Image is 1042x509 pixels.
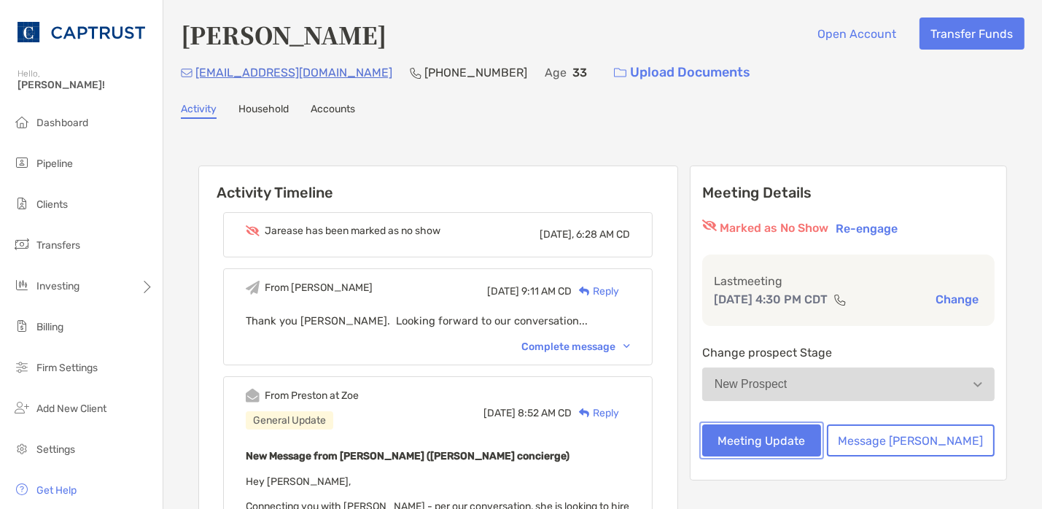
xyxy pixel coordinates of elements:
p: 33 [572,63,587,82]
div: From Preston at Zoe [265,389,359,402]
p: [DATE] 4:30 PM CDT [714,290,828,308]
img: firm-settings icon [13,358,31,376]
img: CAPTRUST Logo [18,6,145,58]
img: Reply icon [579,287,590,296]
a: Upload Documents [604,57,760,88]
span: Get Help [36,484,77,497]
img: Event icon [246,225,260,236]
button: New Prospect [702,368,995,401]
p: Marked as No Show [720,219,828,237]
button: Message [PERSON_NAME] [827,424,995,456]
button: Change [931,292,983,307]
img: Reply icon [579,408,590,418]
span: [DATE], [540,228,574,241]
div: Reply [572,284,619,299]
img: clients icon [13,195,31,212]
span: Pipeline [36,158,73,170]
img: Chevron icon [623,344,630,349]
img: Email Icon [181,69,193,77]
div: From [PERSON_NAME] [265,281,373,294]
a: Activity [181,103,217,119]
img: Open dropdown arrow [973,382,982,387]
div: Jarease has been marked as no show [265,225,440,237]
span: 6:28 AM CD [576,228,630,241]
span: Transfers [36,239,80,252]
span: 8:52 AM CD [518,407,572,419]
p: Change prospect Stage [702,343,995,362]
span: Clients [36,198,68,211]
span: Firm Settings [36,362,98,374]
span: Billing [36,321,63,333]
span: [PERSON_NAME]! [18,79,154,91]
button: Transfer Funds [919,18,1024,50]
a: Accounts [311,103,355,119]
span: Investing [36,280,79,292]
p: Last meeting [714,272,983,290]
div: New Prospect [715,378,788,391]
img: pipeline icon [13,154,31,171]
img: dashboard icon [13,113,31,131]
h6: Activity Timeline [199,166,677,201]
p: [PHONE_NUMBER] [424,63,527,82]
img: red eyr [702,219,717,231]
p: Meeting Details [702,184,995,202]
button: Meeting Update [702,424,821,456]
img: settings icon [13,440,31,457]
img: get-help icon [13,481,31,498]
span: Settings [36,443,75,456]
div: Complete message [521,341,630,353]
img: button icon [614,68,626,78]
p: Age [545,63,567,82]
span: Dashboard [36,117,88,129]
img: investing icon [13,276,31,294]
h4: [PERSON_NAME] [181,18,386,51]
img: Event icon [246,389,260,403]
div: Reply [572,405,619,421]
button: Re-engage [831,219,902,237]
b: New Message from [PERSON_NAME] ([PERSON_NAME] concierge) [246,450,569,462]
span: [DATE] [483,407,516,419]
img: communication type [833,294,847,306]
span: Thank you [PERSON_NAME]. Looking forward to our conversation... [246,314,588,327]
img: Event icon [246,281,260,295]
span: Add New Client [36,403,106,415]
img: transfers icon [13,236,31,253]
span: 9:11 AM CD [521,285,572,298]
button: Open Account [806,18,908,50]
img: Phone Icon [410,67,421,79]
img: add_new_client icon [13,399,31,416]
a: Household [238,103,289,119]
p: [EMAIL_ADDRESS][DOMAIN_NAME] [195,63,392,82]
img: billing icon [13,317,31,335]
div: General Update [246,411,333,430]
span: [DATE] [487,285,519,298]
